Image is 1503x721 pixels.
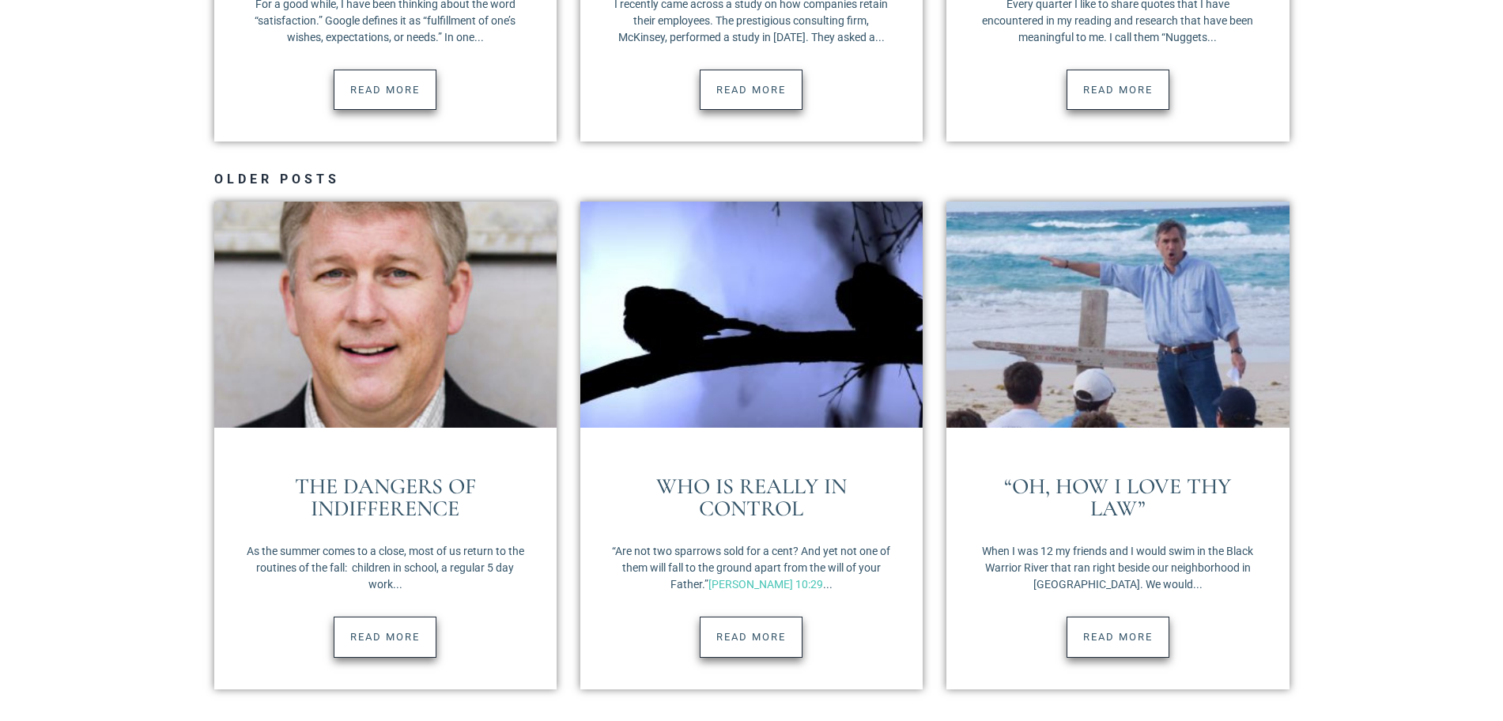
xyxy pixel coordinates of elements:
[295,473,476,522] a: The Dangers of Indifference
[978,543,1257,593] p: When I was 12 my friends and I would swim in the Black Warrior River that ran right beside our ne...
[214,172,340,187] a: Older Posts
[334,617,436,658] a: Read more about The Dangers of Indifference
[334,70,436,111] a: Read more about Finding Lasting Satisfaction
[700,617,802,658] a: Read more about Who Is Really In Control
[708,578,823,591] a: [PERSON_NAME] 10:29
[1067,617,1169,658] a: Read more about “Oh, How I love Thy Law”
[656,473,847,522] a: Who Is Really In Control
[1004,473,1231,522] a: “Oh, How I love Thy Law”
[700,70,802,111] a: Read more about How Do You See Other People?
[246,543,525,593] p: As the summer comes to a close, most of us return to the routines of the fall: children in school...
[612,543,891,593] p: “Are not two sparrows sold for a cent? And yet not one of them will fall to the ground apart from...
[1067,70,1169,111] a: Read more about Nuggets of Wisdom-Summer 2025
